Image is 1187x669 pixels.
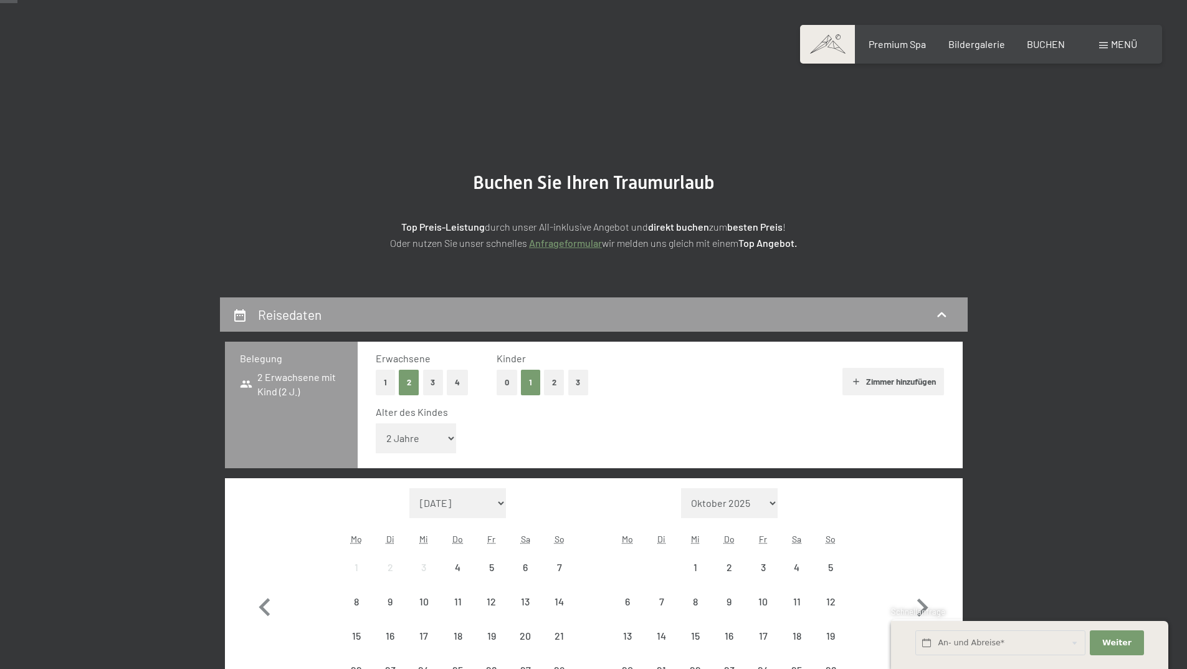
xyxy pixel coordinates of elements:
[340,585,373,618] div: Anreise nicht möglich
[240,352,343,365] h3: Belegung
[475,550,508,584] div: Anreise nicht möglich
[612,597,643,628] div: 6
[543,562,574,594] div: 7
[475,585,508,618] div: Fri Sep 12 2025
[648,221,709,233] strong: direkt buchen
[373,550,407,584] div: Tue Sep 02 2025
[781,631,813,662] div: 18
[780,619,814,653] div: Sat Oct 18 2025
[814,619,847,653] div: Sun Oct 19 2025
[521,534,530,544] abbr: Samstag
[510,631,541,662] div: 20
[373,619,407,653] div: Tue Sep 16 2025
[746,585,779,618] div: Anreise nicht möglich
[1111,38,1137,50] span: Menü
[1027,38,1065,50] a: BUCHEN
[401,221,485,233] strong: Top Preis-Leistung
[712,585,746,618] div: Anreise nicht möglich
[542,585,576,618] div: Anreise nicht möglich
[814,585,847,618] div: Anreise nicht möglich
[746,585,779,618] div: Fri Oct 10 2025
[645,619,679,653] div: Tue Oct 14 2025
[542,619,576,653] div: Anreise nicht möglich
[611,619,644,653] div: Mon Oct 13 2025
[611,585,644,618] div: Mon Oct 06 2025
[679,619,712,653] div: Anreise nicht möglich
[746,619,779,653] div: Anreise nicht möglich
[282,219,905,251] p: durch unser All-inklusive Angebot und zum ! Oder nutzen Sie unser schnelles wir melden uns gleich...
[691,534,700,544] abbr: Mittwoch
[423,370,444,395] button: 3
[780,550,814,584] div: Sat Oct 04 2025
[441,585,475,618] div: Anreise nicht möglich
[712,585,746,618] div: Thu Oct 09 2025
[747,597,778,628] div: 10
[815,562,846,594] div: 5
[399,370,419,395] button: 2
[497,352,526,364] span: Kinder
[780,550,814,584] div: Anreise nicht möglich
[373,585,407,618] div: Anreise nicht möglich
[475,619,508,653] div: Anreise nicht möglich
[780,585,814,618] div: Sat Oct 11 2025
[842,368,944,395] button: Zimmer hinzufügen
[407,585,441,618] div: Wed Sep 10 2025
[679,585,712,618] div: Anreise nicht möglich
[341,631,372,662] div: 15
[815,631,846,662] div: 19
[542,550,576,584] div: Sun Sep 07 2025
[948,38,1005,50] a: Bildergalerie
[555,534,565,544] abbr: Sonntag
[738,237,797,249] strong: Top Angebot.
[340,550,373,584] div: Mon Sep 01 2025
[476,597,507,628] div: 12
[407,550,441,584] div: Anreise nicht möglich
[475,619,508,653] div: Fri Sep 19 2025
[568,370,589,395] button: 3
[712,619,746,653] div: Anreise nicht möglich
[529,237,602,249] a: Anfrageformular
[508,585,542,618] div: Anreise nicht möglich
[442,597,474,628] div: 11
[747,631,778,662] div: 17
[612,631,643,662] div: 13
[510,562,541,594] div: 6
[341,597,372,628] div: 8
[746,619,779,653] div: Fri Oct 17 2025
[497,370,517,395] button: 0
[442,631,474,662] div: 18
[543,631,574,662] div: 21
[679,585,712,618] div: Wed Oct 08 2025
[386,534,394,544] abbr: Dienstag
[441,550,475,584] div: Anreise nicht möglich
[452,534,463,544] abbr: Donnerstag
[781,597,813,628] div: 11
[508,550,542,584] div: Sat Sep 06 2025
[780,585,814,618] div: Anreise nicht möglich
[792,534,801,544] abbr: Samstag
[713,562,745,594] div: 2
[646,597,677,628] div: 7
[408,562,439,594] div: 3
[712,619,746,653] div: Thu Oct 16 2025
[340,585,373,618] div: Mon Sep 08 2025
[891,607,945,617] span: Schnellanfrage
[814,585,847,618] div: Sun Oct 12 2025
[373,550,407,584] div: Anreise nicht möglich
[419,534,428,544] abbr: Mittwoch
[679,550,712,584] div: Anreise nicht möglich
[869,38,926,50] a: Premium Spa
[475,585,508,618] div: Anreise nicht möglich
[611,585,644,618] div: Anreise nicht möglich
[611,619,644,653] div: Anreise nicht möglich
[510,597,541,628] div: 13
[814,550,847,584] div: Anreise nicht möglich
[712,550,746,584] div: Thu Oct 02 2025
[724,534,735,544] abbr: Donnerstag
[408,597,439,628] div: 10
[680,631,711,662] div: 15
[542,585,576,618] div: Sun Sep 14 2025
[447,370,468,395] button: 4
[1090,630,1143,656] button: Weiter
